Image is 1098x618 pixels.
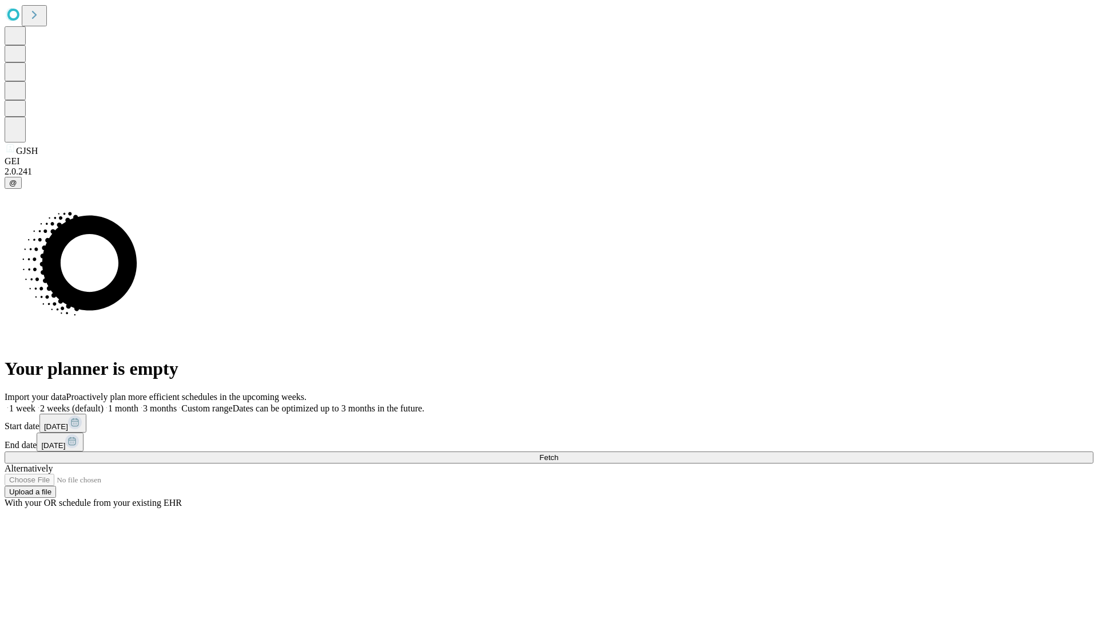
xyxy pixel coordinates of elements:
button: Fetch [5,451,1093,463]
span: [DATE] [44,422,68,431]
span: Dates can be optimized up to 3 months in the future. [233,403,424,413]
span: Custom range [181,403,232,413]
span: 2 weeks (default) [40,403,104,413]
span: Proactively plan more efficient schedules in the upcoming weeks. [66,392,307,402]
span: Fetch [539,453,558,462]
span: Import your data [5,392,66,402]
span: 1 week [9,403,35,413]
div: Start date [5,414,1093,433]
span: 3 months [143,403,177,413]
span: @ [9,179,17,187]
span: Alternatively [5,463,53,473]
div: End date [5,433,1093,451]
h1: Your planner is empty [5,358,1093,379]
button: [DATE] [37,433,83,451]
span: 1 month [108,403,138,413]
button: [DATE] [39,414,86,433]
span: [DATE] [41,441,65,450]
button: @ [5,177,22,189]
button: Upload a file [5,486,56,498]
div: GEI [5,156,1093,167]
span: GJSH [16,146,38,156]
span: With your OR schedule from your existing EHR [5,498,182,508]
div: 2.0.241 [5,167,1093,177]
